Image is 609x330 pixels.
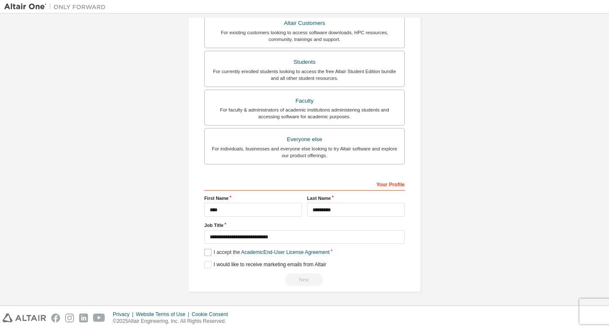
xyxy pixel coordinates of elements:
[65,314,74,322] img: instagram.svg
[204,222,405,229] label: Job Title
[113,318,233,325] p: © 2025 Altair Engineering, Inc. All Rights Reserved.
[210,68,399,82] div: For currently enrolled students looking to access the free Altair Student Edition bundle and all ...
[4,3,110,11] img: Altair One
[3,314,46,322] img: altair_logo.svg
[210,134,399,145] div: Everyone else
[210,29,399,43] div: For existing customers looking to access software downloads, HPC resources, community, trainings ...
[241,249,329,255] a: Academic End-User License Agreement
[51,314,60,322] img: facebook.svg
[210,17,399,29] div: Altair Customers
[204,177,405,191] div: Your Profile
[210,56,399,68] div: Students
[204,249,329,256] label: I accept the
[210,95,399,107] div: Faculty
[210,145,399,159] div: For individuals, businesses and everyone else looking to try Altair software and explore our prod...
[307,195,405,202] label: Last Name
[93,314,105,322] img: youtube.svg
[136,311,192,318] div: Website Terms of Use
[79,314,88,322] img: linkedin.svg
[204,273,405,286] div: Read and acccept EULA to continue
[204,261,326,268] label: I would like to receive marketing emails from Altair
[192,311,233,318] div: Cookie Consent
[204,195,302,202] label: First Name
[210,106,399,120] div: For faculty & administrators of academic institutions administering students and accessing softwa...
[113,311,136,318] div: Privacy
